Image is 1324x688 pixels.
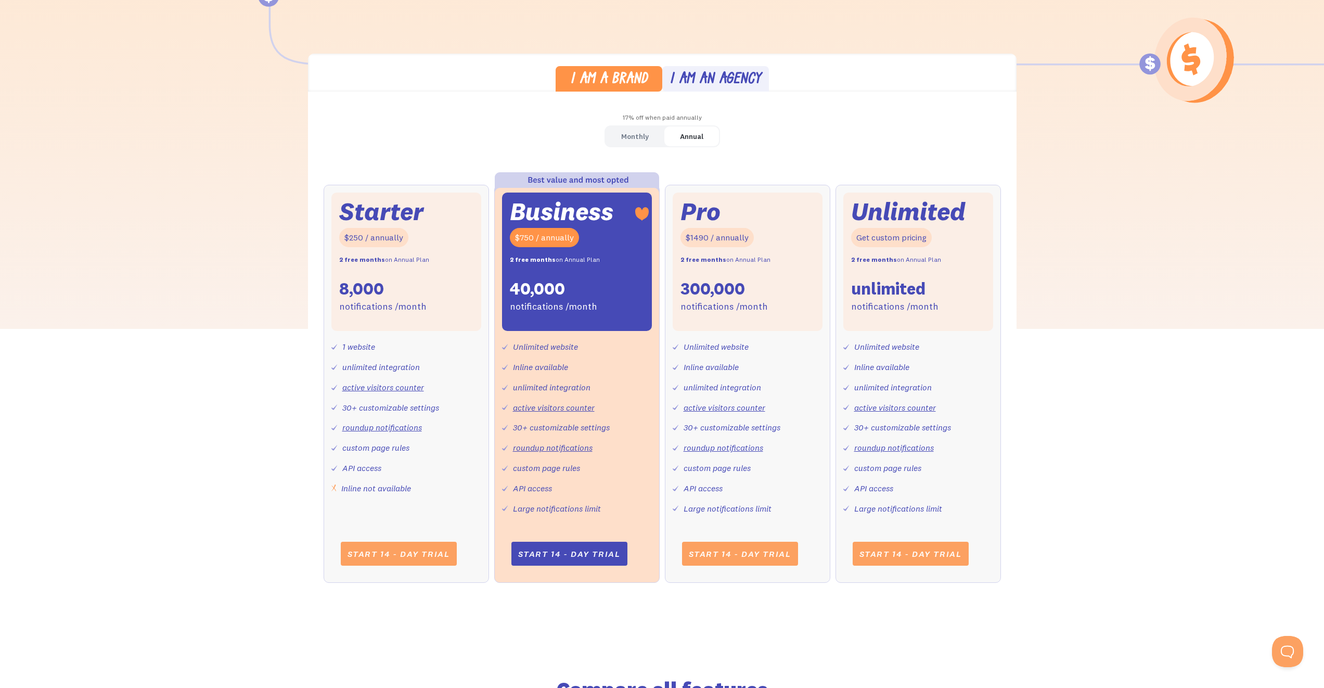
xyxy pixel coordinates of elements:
div: Inline available [513,360,568,375]
a: roundup notifications [854,442,934,453]
div: custom page rules [513,461,580,476]
div: notifications /month [680,299,768,314]
a: Start 14 - day trial [853,542,969,566]
strong: 2 free months [680,256,726,263]
div: Business [510,200,613,223]
strong: 2 free months [851,256,897,263]
a: active visitors counter [342,382,424,392]
div: notifications /month [510,299,597,314]
a: Start 14 - day trial [511,542,627,566]
a: Start 14 - day trial [341,542,457,566]
div: unlimited integration [513,380,590,395]
div: 30+ customizable settings [513,420,610,435]
strong: 2 free months [510,256,556,263]
a: active visitors counter [684,402,765,413]
div: I am an agency [670,72,761,87]
div: unlimited integration [342,360,420,375]
div: 30+ customizable settings [342,400,439,415]
div: API access [854,481,893,496]
div: Starter [339,200,423,223]
div: Large notifications limit [854,501,942,516]
div: API access [684,481,723,496]
div: I am a brand [570,72,648,87]
a: active visitors counter [854,402,936,413]
div: $750 / annually [510,228,579,247]
a: roundup notifications [684,442,763,453]
div: Unlimited website [513,339,578,354]
div: on Annual Plan [510,252,600,267]
div: notifications /month [339,299,427,314]
div: custom page rules [684,461,751,476]
div: Large notifications limit [684,501,772,516]
div: on Annual Plan [851,252,941,267]
iframe: Toggle Customer Support [1272,636,1303,667]
div: 30+ customizable settings [684,420,780,435]
div: unlimited integration [854,380,932,395]
div: Large notifications limit [513,501,601,516]
div: Annual [680,129,703,144]
div: Inline available [854,360,909,375]
div: $250 / annually [339,228,408,247]
div: Unlimited website [684,339,749,354]
div: custom page rules [342,440,409,455]
a: Start 14 - day trial [682,542,798,566]
div: $1490 / annually [680,228,754,247]
a: roundup notifications [513,442,593,453]
div: Unlimited [851,200,966,223]
div: Get custom pricing [851,228,932,247]
div: Inline available [684,360,739,375]
div: API access [513,481,552,496]
div: unlimited integration [684,380,761,395]
div: 30+ customizable settings [854,420,951,435]
div: Monthly [621,129,649,144]
div: 300,000 [680,278,745,300]
strong: 2 free months [339,256,385,263]
div: Pro [680,200,721,223]
div: on Annual Plan [680,252,770,267]
div: Unlimited website [854,339,919,354]
a: roundup notifications [342,422,422,432]
div: notifications /month [851,299,939,314]
div: 40,000 [510,278,565,300]
div: API access [342,461,381,476]
div: 8,000 [339,278,384,300]
div: Inline not available [341,481,411,496]
div: unlimited [851,278,925,300]
div: 1 website [342,339,375,354]
a: active visitors counter [513,402,595,413]
div: 17% off when paid annually [308,110,1017,125]
div: on Annual Plan [339,252,429,267]
div: custom page rules [854,461,921,476]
